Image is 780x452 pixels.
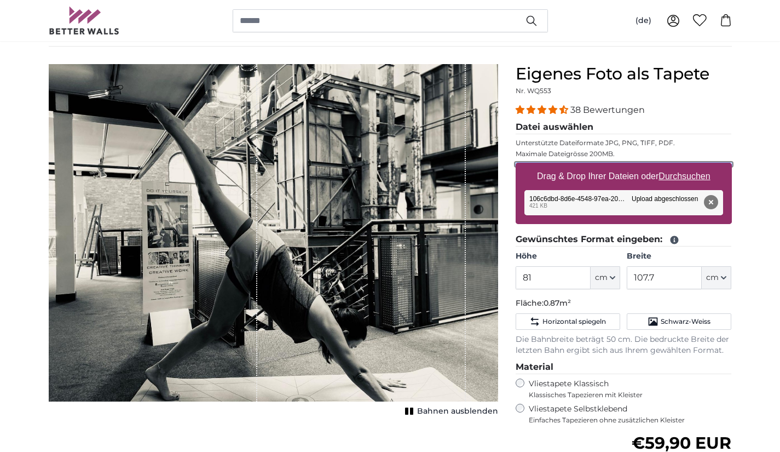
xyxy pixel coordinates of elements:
span: 0.87m² [544,298,571,308]
label: Breite [627,251,731,262]
u: Durchsuchen [658,171,710,181]
button: Schwarz-Weiss [627,313,731,330]
span: cm [706,272,719,283]
label: Vliestapete Klassisch [529,379,723,399]
label: Höhe [516,251,620,262]
button: cm [702,266,731,289]
span: cm [595,272,608,283]
legend: Material [516,361,732,374]
button: Horizontal spiegeln [516,313,620,330]
p: Maximale Dateigrösse 200MB. [516,150,732,158]
legend: Gewünschtes Format eingeben: [516,233,732,247]
span: Horizontal spiegeln [542,317,606,326]
img: Betterwalls [49,7,120,35]
span: Klassisches Tapezieren mit Kleister [529,391,723,399]
legend: Datei auswählen [516,121,732,134]
span: Bahnen ausblenden [417,406,498,417]
span: Nr. WQ553 [516,87,551,95]
label: Vliestapete Selbstklebend [529,404,732,425]
p: Die Bahnbreite beträgt 50 cm. Die bedruckte Breite der letzten Bahn ergibt sich aus Ihrem gewählt... [516,334,732,356]
span: Schwarz-Weiss [661,317,710,326]
p: Fläche: [516,298,732,309]
button: (de) [627,11,660,31]
p: Unterstützte Dateiformate JPG, PNG, TIFF, PDF. [516,139,732,147]
button: cm [591,266,620,289]
label: Drag & Drop Ihrer Dateien oder [533,165,715,187]
span: Einfaches Tapezieren ohne zusätzlichen Kleister [529,416,732,425]
div: 1 of 1 [49,64,498,419]
h1: Eigenes Foto als Tapete [516,64,732,84]
button: Bahnen ausblenden [402,404,498,419]
span: 38 Bewertungen [570,105,645,115]
span: 4.34 stars [516,105,570,115]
